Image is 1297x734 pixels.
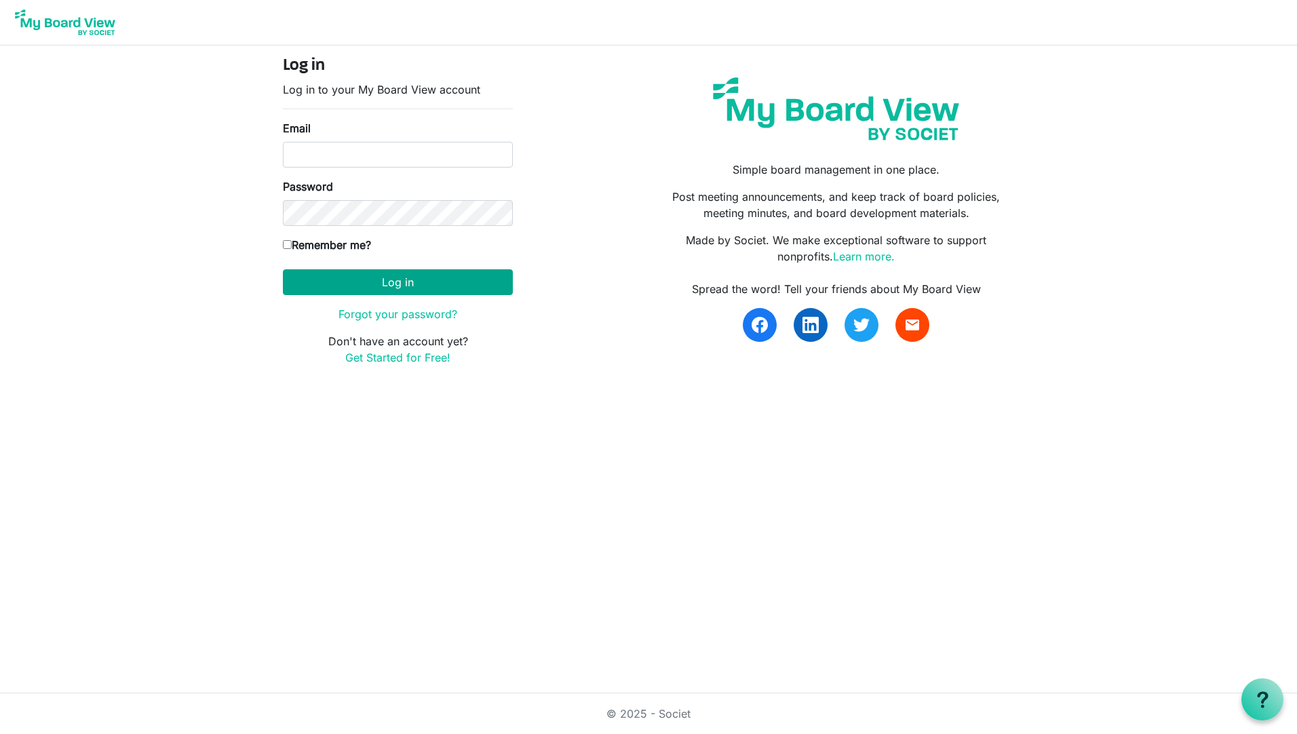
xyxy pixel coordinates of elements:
[283,178,333,195] label: Password
[11,5,119,39] img: My Board View Logo
[802,317,819,333] img: linkedin.svg
[659,281,1014,297] div: Spread the word! Tell your friends about My Board View
[659,189,1014,221] p: Post meeting announcements, and keep track of board policies, meeting minutes, and board developm...
[283,120,311,136] label: Email
[283,56,513,76] h4: Log in
[659,161,1014,178] p: Simple board management in one place.
[283,237,371,253] label: Remember me?
[606,707,691,720] a: © 2025 - Societ
[833,250,895,263] a: Learn more.
[853,317,870,333] img: twitter.svg
[283,81,513,98] p: Log in to your My Board View account
[703,67,969,151] img: my-board-view-societ.svg
[283,333,513,366] p: Don't have an account yet?
[345,351,450,364] a: Get Started for Free!
[895,308,929,342] a: email
[752,317,768,333] img: facebook.svg
[283,269,513,295] button: Log in
[338,307,457,321] a: Forgot your password?
[283,240,292,249] input: Remember me?
[904,317,921,333] span: email
[659,232,1014,265] p: Made by Societ. We make exceptional software to support nonprofits.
